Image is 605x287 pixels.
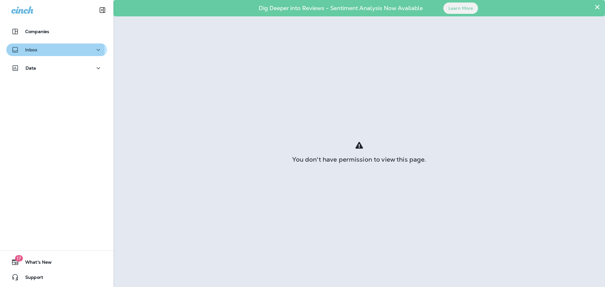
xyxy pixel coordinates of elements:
p: Companies [25,29,49,34]
span: 17 [15,255,23,261]
p: Data [26,66,36,71]
button: Collapse Sidebar [94,4,111,16]
button: Inbox [6,43,107,56]
button: Data [6,62,107,74]
p: Dig Deeper into Reviews - Sentiment Analysis Now Available [240,7,441,9]
span: Support [19,275,43,282]
div: You don't have permission to view this page. [113,157,605,162]
button: 17What's New [6,256,107,268]
button: Companies [6,25,107,38]
button: Learn More [443,3,478,14]
button: Support [6,271,107,284]
span: What's New [19,260,52,267]
button: Close [594,2,600,12]
p: Inbox [25,47,37,52]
